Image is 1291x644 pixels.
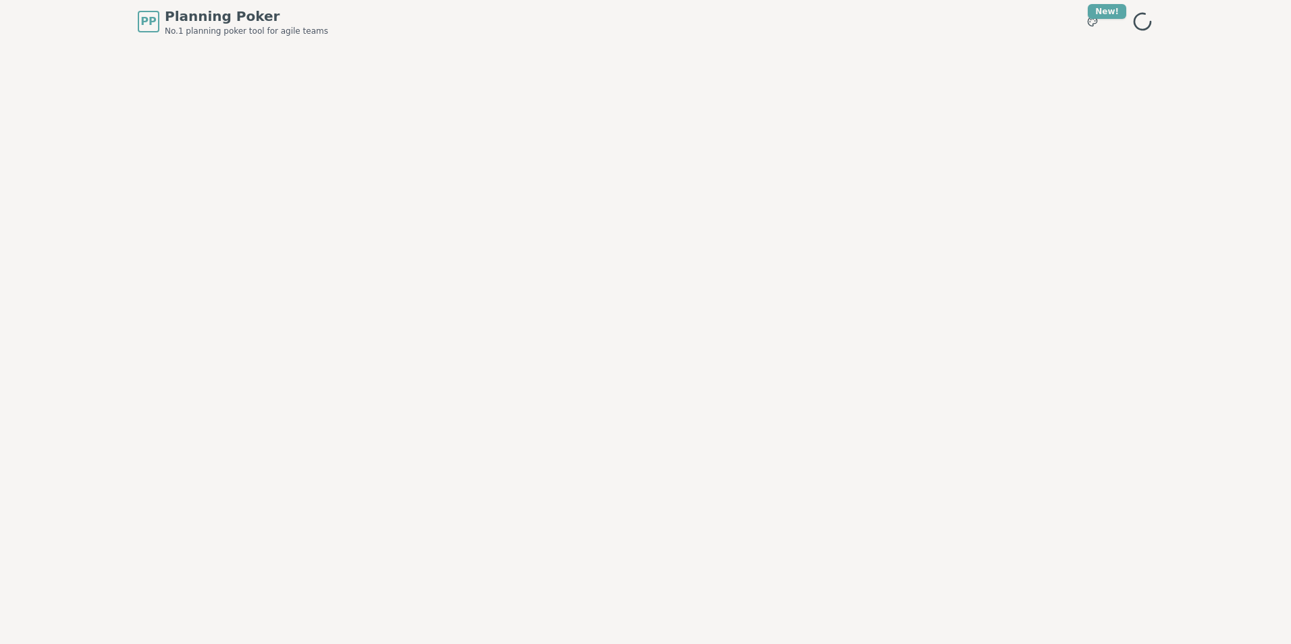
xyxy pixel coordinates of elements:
a: PPPlanning PokerNo.1 planning poker tool for agile teams [138,7,328,36]
span: PP [140,14,156,30]
button: New! [1080,9,1105,34]
div: New! [1088,4,1126,19]
span: Planning Poker [165,7,328,26]
span: No.1 planning poker tool for agile teams [165,26,328,36]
